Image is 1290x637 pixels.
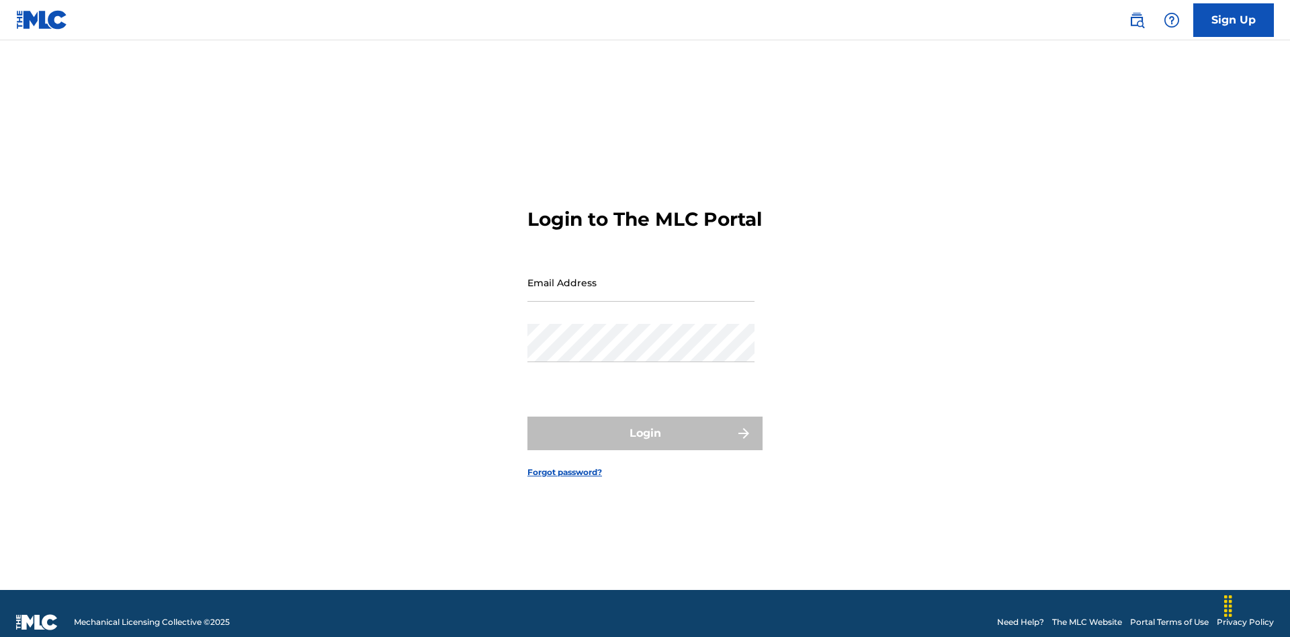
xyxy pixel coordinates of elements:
iframe: Chat Widget [1223,572,1290,637]
img: search [1129,12,1145,28]
a: Public Search [1123,7,1150,34]
div: Drag [1217,586,1239,626]
img: MLC Logo [16,10,68,30]
div: Help [1158,7,1185,34]
a: Sign Up [1193,3,1274,37]
a: Need Help? [997,616,1044,628]
h3: Login to The MLC Portal [527,208,762,231]
img: help [1164,12,1180,28]
a: Forgot password? [527,466,602,478]
img: logo [16,614,58,630]
a: Portal Terms of Use [1130,616,1209,628]
span: Mechanical Licensing Collective © 2025 [74,616,230,628]
a: Privacy Policy [1217,616,1274,628]
a: The MLC Website [1052,616,1122,628]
